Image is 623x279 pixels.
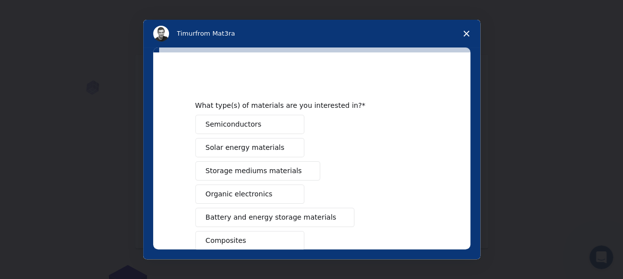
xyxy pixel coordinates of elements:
button: Storage mediums materials [195,161,320,181]
span: Battery and energy storage materials [206,212,337,223]
span: from Mat3ra [195,30,235,37]
button: Solar energy materials [195,138,304,157]
span: Support [20,7,56,16]
button: Organic electronics [195,185,304,204]
span: Close survey [453,20,480,47]
span: Solar energy materials [206,142,284,153]
button: Composites [195,231,304,250]
span: Storage mediums materials [206,166,302,176]
span: Composites [206,235,246,246]
span: Timur [177,30,195,37]
div: What type(s) of materials are you interested in? [195,101,413,110]
span: Organic electronics [206,189,273,199]
img: Profile image for Timur [153,26,169,42]
button: Battery and energy storage materials [195,208,355,227]
button: Semiconductors [195,115,304,134]
span: Semiconductors [206,119,262,130]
